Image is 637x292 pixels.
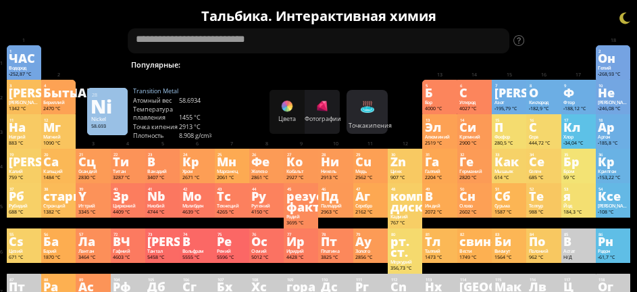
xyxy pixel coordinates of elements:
[147,168,167,174] font: Ванадий
[321,209,338,215] font: 2963 °С
[252,232,256,237] font: 76
[355,174,372,180] font: 2562 °С
[217,174,234,180] font: 2061 °С
[426,232,430,237] font: 81
[9,174,23,180] font: 759 °С
[286,187,336,216] font: резус-фактор
[563,174,575,180] font: 59 °С
[356,187,360,192] font: 47
[182,168,193,174] font: Хром
[9,233,24,250] font: Cs
[321,168,336,174] font: Никель
[147,233,247,250] font: [PERSON_NAME]
[179,132,225,140] div: 8.908 g/cm
[563,248,576,254] font: Астат
[530,187,534,192] font: 52
[322,187,326,192] font: 46
[179,114,225,122] div: 1455 °C
[494,105,517,112] font: -195,79 °С
[286,220,303,226] font: 3695 °С
[563,233,571,250] font: В
[425,209,442,215] font: 2072 °С
[147,153,155,170] font: В
[563,134,573,140] font: Хлор
[355,187,370,205] font: Аг
[495,83,497,89] font: 7
[9,65,26,71] font: Водород
[425,187,433,205] font: В
[286,233,305,250] font: Ир
[286,153,303,170] font: Ко
[91,116,124,122] div: Nickel
[9,140,23,146] font: 883 °С
[92,92,124,98] div: 28
[251,209,268,215] font: 4150 °С
[564,152,568,157] font: 35
[459,118,476,136] font: Си
[494,203,510,209] font: Сурьма
[113,209,130,215] font: 4409 °С
[182,187,201,205] font: Мо
[78,254,95,260] font: 3464 °С
[529,153,544,170] font: Се
[365,122,392,130] font: кипения
[43,233,59,250] font: Ба
[147,209,164,215] font: 4744 °С
[598,174,620,180] font: -153,22 °С
[598,71,620,77] font: -268,93 °С
[321,187,338,205] font: Пд
[390,220,405,226] font: 767 °С
[9,153,109,170] font: [PERSON_NAME]
[44,232,48,237] font: 56
[251,187,266,205] font: Ру
[182,233,190,250] font: В
[133,132,163,140] font: Плотность
[426,152,430,157] font: 31
[355,233,372,250] font: Ау
[78,203,95,209] font: Иттрий
[113,168,126,174] font: Титан
[251,254,268,260] font: 5012 °С
[251,168,267,174] font: Железо
[459,99,476,105] font: Углерод
[459,248,472,254] font: Вести
[598,203,630,209] font: [PERSON_NAME]
[564,187,568,192] font: 53
[529,248,549,254] font: Полоний
[460,187,464,192] font: 50
[529,203,543,209] font: Теллур
[563,168,574,174] font: Бром
[425,140,442,146] font: 2519 °С
[183,152,187,157] font: 24
[598,187,621,205] font: Ксе
[78,168,97,174] font: Скандий
[79,187,83,192] font: 39
[598,168,617,174] font: Криптон
[133,97,172,105] font: Атомный вес
[91,123,124,129] div: 58.693
[113,153,129,170] font: Ти
[286,168,304,174] font: Кобальт
[182,209,199,215] font: 4639 °С
[349,122,365,130] font: Точка
[9,118,26,136] font: На
[217,248,231,254] font: Рений
[43,105,60,112] font: 2470 °С
[217,203,238,209] font: Технеций
[113,187,118,192] font: 40
[183,232,187,237] font: 74
[9,254,23,260] font: 671 °С
[287,152,291,157] font: 27
[563,153,580,170] font: Бр
[321,153,339,170] font: Ни
[355,168,366,174] font: Медь
[182,203,204,209] font: Молибден
[287,232,291,237] font: 77
[494,248,511,254] font: Висмут
[217,168,238,174] font: Марганец
[147,174,164,180] font: 3407 °С
[529,84,538,101] font: О
[9,99,41,105] font: [PERSON_NAME]
[78,174,95,180] font: 2830 °С
[494,134,510,140] font: Фосфор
